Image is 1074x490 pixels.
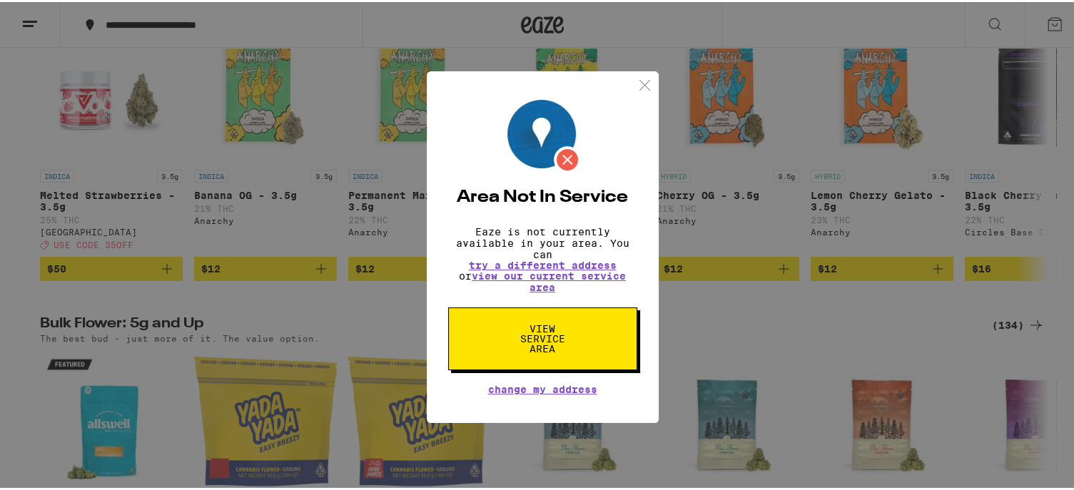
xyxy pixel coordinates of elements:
button: Change My Address [488,382,597,392]
img: close.svg [636,74,654,92]
a: view our current service area [472,268,626,291]
h2: Area Not In Service [448,187,637,204]
a: View Service Area [448,321,637,332]
button: try a different address [469,258,617,268]
p: Eaze is not currently available in your area. You can or [448,224,637,291]
img: Location [507,98,581,171]
button: View Service Area [448,305,637,368]
span: Hi. Need any help? [9,10,103,21]
span: View Service Area [506,322,579,352]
